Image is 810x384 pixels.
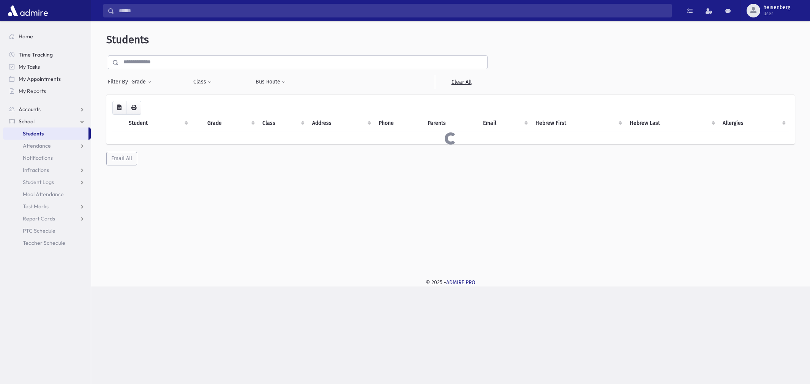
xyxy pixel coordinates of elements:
[3,30,91,42] a: Home
[23,142,51,149] span: Attendance
[374,115,423,132] th: Phone
[3,200,91,212] a: Test Marks
[203,115,257,132] th: Grade
[6,3,50,18] img: AdmirePro
[3,188,91,200] a: Meal Attendance
[19,88,46,94] span: My Reports
[23,191,64,198] span: Meal Attendance
[124,115,191,132] th: Student
[106,33,149,46] span: Students
[108,78,131,86] span: Filter By
[112,101,126,115] button: CSV
[23,239,65,246] span: Teacher Schedule
[131,75,152,89] button: Grade
[19,51,53,58] span: Time Tracking
[478,115,531,132] th: Email
[3,176,91,188] a: Student Logs
[23,203,49,210] span: Test Marks
[3,85,91,97] a: My Reports
[423,115,479,132] th: Parents
[126,101,141,115] button: Print
[23,167,49,173] span: Infractions
[106,152,137,165] button: Email All
[3,49,91,61] a: Time Tracking
[3,127,88,140] a: Students
[193,75,212,89] button: Class
[3,152,91,164] a: Notifications
[23,227,55,234] span: PTC Schedule
[23,215,55,222] span: Report Cards
[103,279,798,286] div: © 2025 -
[19,106,41,113] span: Accounts
[3,237,91,249] a: Teacher Schedule
[255,75,286,89] button: Bus Route
[718,115,789,132] th: Allergies
[446,279,475,286] a: ADMIRE PRO
[23,154,53,161] span: Notifications
[3,140,91,152] a: Attendance
[23,130,44,137] span: Students
[763,5,790,11] span: heisenberg
[3,225,91,237] a: PTC Schedule
[3,115,91,127] a: School
[258,115,308,132] th: Class
[19,33,33,40] span: Home
[3,73,91,85] a: My Appointments
[531,115,625,132] th: Hebrew First
[19,118,35,125] span: School
[3,61,91,73] a: My Tasks
[625,115,718,132] th: Hebrew Last
[3,212,91,225] a: Report Cards
[114,4,671,17] input: Search
[435,75,488,89] a: Clear All
[763,11,790,17] span: User
[23,179,54,186] span: Student Logs
[3,164,91,176] a: Infractions
[19,76,61,82] span: My Appointments
[19,63,40,70] span: My Tasks
[308,115,374,132] th: Address
[3,103,91,115] a: Accounts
